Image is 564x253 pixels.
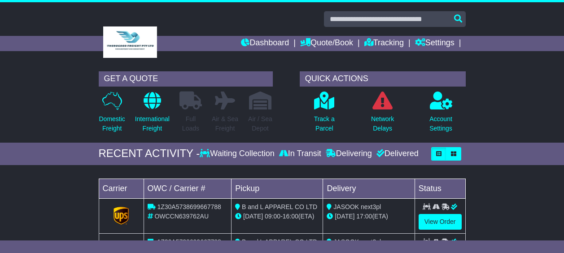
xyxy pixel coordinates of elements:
span: 09:00 [265,213,280,220]
a: Tracking [364,36,404,51]
span: B and L APPAREL CO LTD [242,203,317,210]
div: QUICK ACTIONS [300,71,466,87]
span: 1Z30A5738699667788 [157,238,221,245]
p: Account Settings [429,114,452,133]
div: (ETA) [327,212,411,221]
td: Carrier [99,179,144,198]
div: - (ETA) [235,212,319,221]
span: [DATE] [243,213,263,220]
td: OWC / Carrier # [144,179,232,198]
div: In Transit [277,149,324,159]
a: InternationalFreight [135,91,170,138]
td: Status [415,179,465,198]
span: JASOOK next3pl [333,238,381,245]
a: Track aParcel [314,91,335,138]
img: GetCarrierServiceLogo [114,207,129,225]
p: Full Loads [179,114,202,133]
p: International Freight [135,114,170,133]
a: Dashboard [241,36,289,51]
span: 1Z30A5738699667788 [157,203,221,210]
p: Network Delays [371,114,394,133]
span: 17:00 [356,213,372,220]
a: Settings [415,36,455,51]
td: Pickup [232,179,323,198]
a: NetworkDelays [371,91,394,138]
span: OWCCN639762AU [154,213,209,220]
a: AccountSettings [429,91,453,138]
p: Track a Parcel [314,114,335,133]
span: B and L APPAREL CO LTD [242,238,317,245]
div: Delivering [324,149,374,159]
p: Domestic Freight [99,114,125,133]
span: [DATE] [335,213,354,220]
span: 16:00 [283,213,298,220]
p: Air / Sea Depot [248,114,272,133]
td: Delivery [323,179,415,198]
div: GET A QUOTE [99,71,273,87]
span: JASOOK next3pl [333,203,381,210]
div: Waiting Collection [200,149,276,159]
a: View Order [419,214,462,230]
div: RECENT ACTIVITY - [99,147,200,160]
a: Quote/Book [300,36,353,51]
p: Air & Sea Freight [212,114,238,133]
div: Delivered [374,149,419,159]
a: DomesticFreight [99,91,126,138]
